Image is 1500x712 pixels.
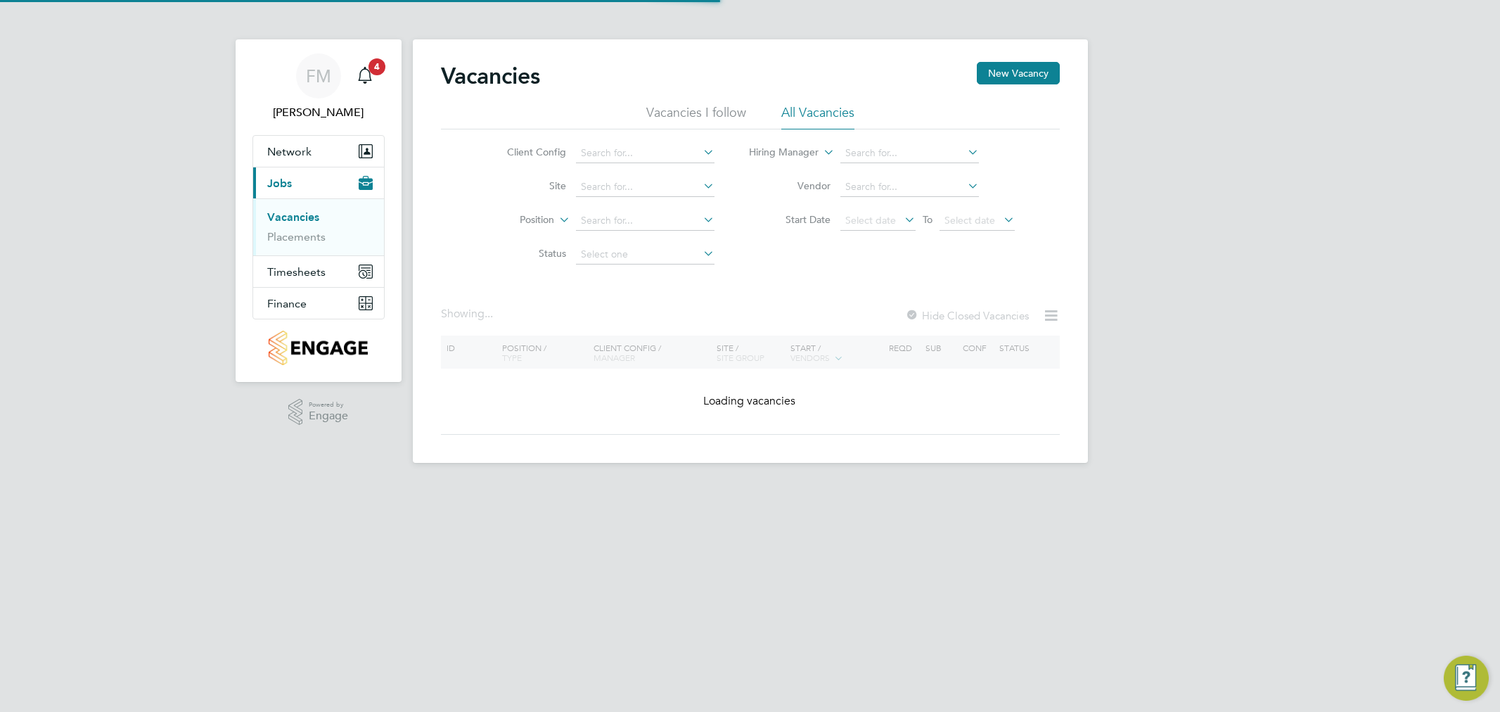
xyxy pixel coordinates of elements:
[977,62,1060,84] button: New Vacancy
[473,213,554,227] label: Position
[485,247,566,260] label: Status
[253,136,384,167] button: Network
[750,213,831,226] label: Start Date
[485,146,566,158] label: Client Config
[253,256,384,287] button: Timesheets
[485,179,566,192] label: Site
[1444,656,1489,701] button: Engage Resource Center
[267,145,312,158] span: Network
[252,331,385,365] a: Go to home page
[252,104,385,121] span: Fletcher Melhuish
[252,53,385,121] a: FM[PERSON_NAME]
[944,214,995,227] span: Select date
[905,309,1029,322] label: Hide Closed Vacancies
[441,62,540,90] h2: Vacancies
[781,104,854,129] li: All Vacancies
[840,144,979,163] input: Search for...
[267,210,319,224] a: Vacancies
[738,146,819,160] label: Hiring Manager
[253,288,384,319] button: Finance
[253,167,384,198] button: Jobs
[441,307,496,322] div: Showing
[267,230,326,243] a: Placements
[309,399,348,411] span: Powered by
[840,177,979,197] input: Search for...
[309,410,348,422] span: Engage
[267,177,292,190] span: Jobs
[576,144,714,163] input: Search for...
[485,307,493,321] span: ...
[236,39,402,382] nav: Main navigation
[351,53,379,98] a: 4
[646,104,746,129] li: Vacancies I follow
[576,245,714,265] input: Select one
[750,179,831,192] label: Vendor
[269,331,368,365] img: countryside-properties-logo-retina.png
[267,265,326,279] span: Timesheets
[576,211,714,231] input: Search for...
[918,210,937,229] span: To
[368,58,385,75] span: 4
[845,214,896,227] span: Select date
[306,67,331,85] span: FM
[576,177,714,197] input: Search for...
[253,198,384,255] div: Jobs
[288,399,348,426] a: Powered byEngage
[267,297,307,310] span: Finance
